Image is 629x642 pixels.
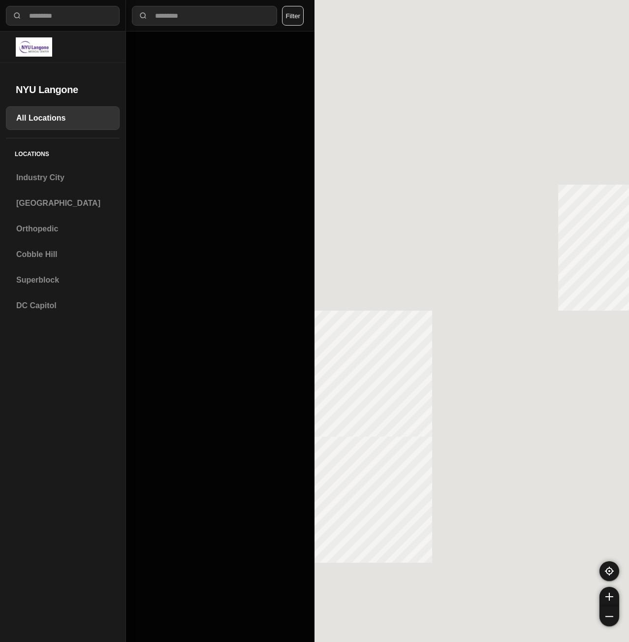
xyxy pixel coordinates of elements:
[599,607,619,626] button: zoom-out
[605,593,613,601] img: zoom-in
[282,6,304,26] button: Filter
[16,300,109,312] h3: DC Capitol
[12,11,22,21] img: search
[16,112,109,124] h3: All Locations
[599,587,619,607] button: zoom-in
[6,192,120,215] a: [GEOGRAPHIC_DATA]
[6,294,120,318] a: DC Capitol
[605,612,613,620] img: zoom-out
[6,106,120,130] a: All Locations
[599,561,619,581] button: recenter
[6,268,120,292] a: Superblock
[138,11,148,21] img: search
[16,172,109,184] h3: Industry City
[6,243,120,266] a: Cobble Hill
[6,166,120,190] a: Industry City
[16,249,109,260] h3: Cobble Hill
[605,567,614,576] img: recenter
[6,138,120,166] h5: Locations
[16,274,109,286] h3: Superblock
[6,217,120,241] a: Orthopedic
[16,197,109,209] h3: [GEOGRAPHIC_DATA]
[16,37,52,57] img: logo
[16,83,110,96] h2: NYU Langone
[16,223,109,235] h3: Orthopedic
